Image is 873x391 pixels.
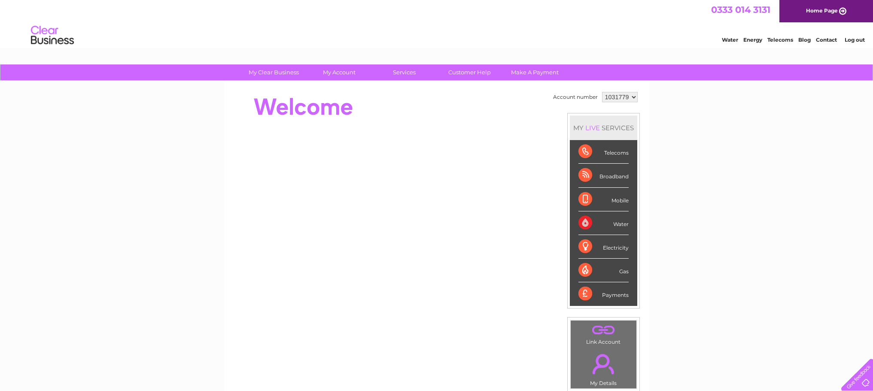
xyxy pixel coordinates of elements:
[816,37,837,43] a: Contact
[578,282,629,305] div: Payments
[30,22,74,49] img: logo.png
[578,211,629,235] div: Water
[573,323,634,338] a: .
[578,259,629,282] div: Gas
[578,188,629,211] div: Mobile
[238,64,309,80] a: My Clear Business
[578,140,629,164] div: Telecoms
[722,37,738,43] a: Water
[499,64,570,80] a: Make A Payment
[711,4,770,15] a: 0333 014 3131
[434,64,505,80] a: Customer Help
[743,37,762,43] a: Energy
[845,37,865,43] a: Log out
[234,5,640,42] div: Clear Business is a trading name of Verastar Limited (registered in [GEOGRAPHIC_DATA] No. 3667643...
[578,235,629,259] div: Electricity
[304,64,374,80] a: My Account
[584,124,602,132] div: LIVE
[573,349,634,379] a: .
[798,37,811,43] a: Blog
[570,320,637,347] td: Link Account
[551,90,600,104] td: Account number
[578,164,629,187] div: Broadband
[570,116,637,140] div: MY SERVICES
[369,64,440,80] a: Services
[570,347,637,389] td: My Details
[767,37,793,43] a: Telecoms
